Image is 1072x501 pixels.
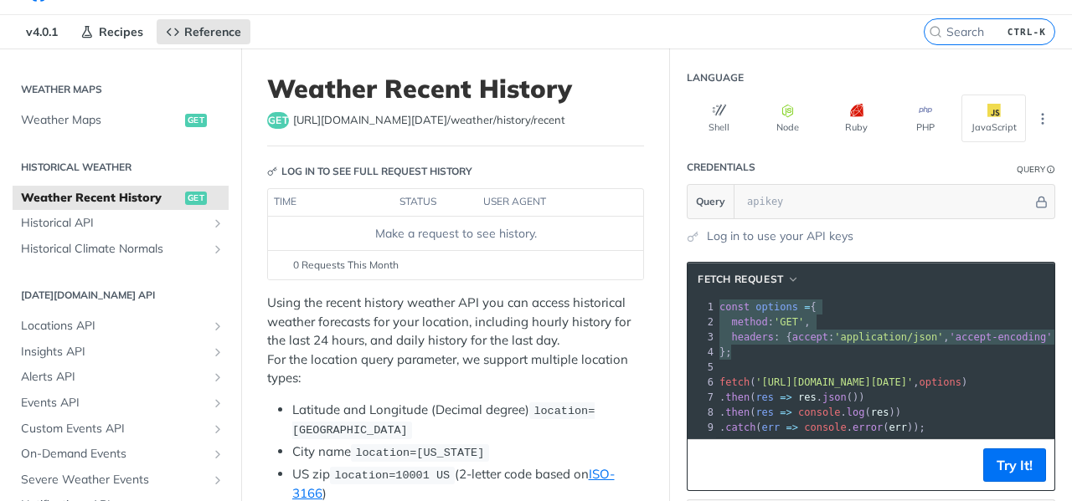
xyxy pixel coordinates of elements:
[688,330,716,345] div: 3
[13,468,229,493] a: Severe Weather EventsShow subpages for Severe Weather Events
[755,376,913,388] span: '[URL][DOMAIN_NAME][DATE]'
[267,112,289,129] span: get
[21,318,207,335] span: Locations API
[719,301,750,313] span: const
[719,376,750,388] span: fetch
[731,331,774,343] span: headers
[292,401,644,440] li: Latitude and Longitude (Decimal degree)
[211,396,224,410] button: Show subpages for Events API
[17,19,67,44] span: v4.0.1
[719,406,901,418] span: . ( . ( ))
[13,160,229,175] h2: Historical Weather
[696,194,725,209] span: Query
[267,294,644,388] p: Using the recent history weather API you can access historical weather forecasts for your locatio...
[707,227,853,245] a: Log in to use your API keys
[157,19,250,44] a: Reference
[185,114,207,127] span: get
[275,225,636,243] div: Make a request to see history.
[13,340,229,365] a: Insights APIShow subpages for Insights API
[719,301,817,313] span: {
[755,95,820,142] button: Node
[780,391,791,403] span: =>
[21,241,207,258] span: Historical Climate Normals
[798,391,817,403] span: res
[211,345,224,359] button: Show subpages for Insights API
[13,288,229,303] h2: [DATE][DOMAIN_NAME] API
[292,442,644,462] li: City name
[792,331,828,343] span: accept
[739,185,1033,218] input: apikey
[687,160,755,175] div: Credentials
[755,391,774,403] span: res
[21,344,207,360] span: Insights API
[394,189,477,216] th: status
[267,166,277,176] svg: Key
[293,112,565,129] span: https://api.tomorrow.io/v4/weather/history/recent
[21,190,181,207] span: Weather Recent History
[719,391,865,403] span: . ( . ())
[21,421,207,437] span: Custom Events API
[698,272,784,287] span: fetch Request
[692,271,805,288] button: fetch Request
[725,406,750,418] span: then
[211,320,224,333] button: Show subpages for Locations API
[798,406,841,418] span: console
[13,211,229,236] a: Historical APIShow subpages for Historical API
[1003,23,1050,40] kbd: CTRL-K
[731,316,767,328] span: method
[687,95,751,142] button: Shell
[919,376,961,388] span: options
[477,189,610,216] th: user agent
[293,258,399,273] span: 0 Requests This Month
[688,405,716,420] div: 8
[1035,111,1050,126] svg: More ellipsis
[688,345,716,360] div: 4
[21,446,207,463] span: On-Demand Events
[184,24,241,39] span: Reference
[755,406,774,418] span: res
[688,390,716,405] div: 7
[211,473,224,487] button: Show subpages for Severe Weather Events
[13,82,229,97] h2: Weather Maps
[21,472,207,488] span: Severe Weather Events
[804,301,810,313] span: =
[762,422,781,433] span: err
[688,375,716,390] div: 6
[21,395,207,412] span: Events API
[21,369,207,386] span: Alerts API
[13,314,229,339] a: Locations APIShow subpages for Locations API
[13,442,229,467] a: On-Demand EventsShow subpages for On-Demand Events
[211,243,224,256] button: Show subpages for Historical Climate Normals
[719,422,925,433] span: . ( . ( ));
[1017,163,1055,176] div: QueryInformation
[13,417,229,442] a: Custom Events APIShow subpages for Custom Events API
[211,217,224,230] button: Show subpages for Historical API
[774,316,804,328] span: 'GET'
[688,299,716,314] div: 1
[950,331,1053,343] span: 'accept-encoding'
[211,422,224,436] button: Show subpages for Custom Events API
[268,189,394,216] th: time
[13,365,229,390] a: Alerts APIShow subpages for Alerts API
[847,406,865,418] span: log
[786,422,798,433] span: =>
[13,237,229,262] a: Historical Climate NormalsShow subpages for Historical Climate Normals
[688,360,716,375] div: 5
[696,452,719,478] button: Copy to clipboard
[267,74,644,104] h1: Weather Recent History
[822,391,847,403] span: json
[21,112,181,129] span: Weather Maps
[13,391,229,416] a: Events APIShow subpages for Events API
[21,215,207,232] span: Historical API
[688,185,734,218] button: Query
[211,447,224,461] button: Show subpages for On-Demand Events
[893,95,957,142] button: PHP
[13,186,229,211] a: Weather Recent Historyget
[99,24,143,39] span: Recipes
[725,422,755,433] span: catch
[71,19,152,44] a: Recipes
[834,331,943,343] span: 'application/json'
[1017,163,1045,176] div: Query
[1047,166,1055,174] i: Information
[267,164,472,179] div: Log in to see full request history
